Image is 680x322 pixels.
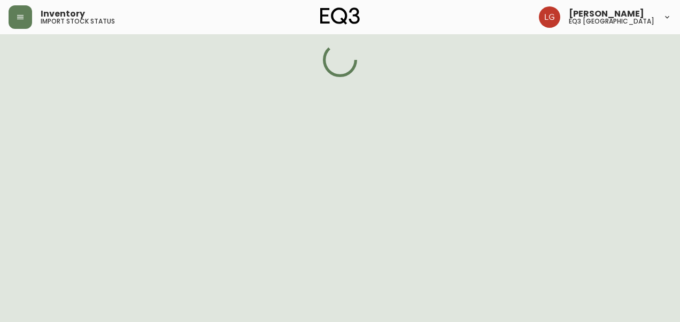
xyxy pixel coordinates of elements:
h5: eq3 [GEOGRAPHIC_DATA] [569,18,654,25]
img: logo [320,7,360,25]
span: Inventory [41,10,85,18]
img: da6fc1c196b8cb7038979a7df6c040e1 [539,6,560,28]
h5: import stock status [41,18,115,25]
span: [PERSON_NAME] [569,10,644,18]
